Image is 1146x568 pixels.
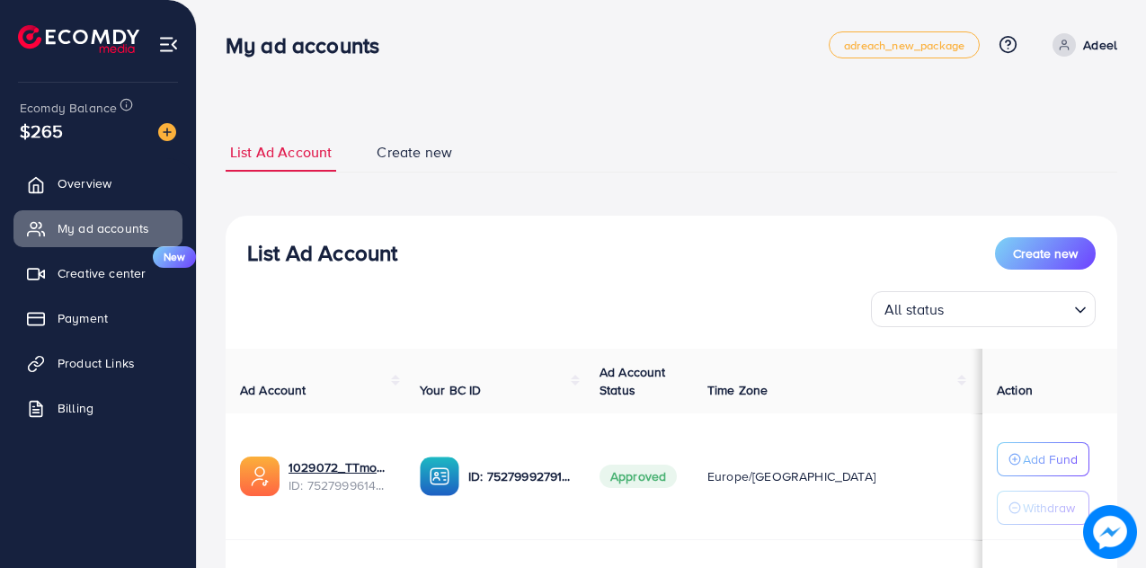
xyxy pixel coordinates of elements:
span: Create new [377,142,452,163]
img: logo [18,25,139,53]
a: Payment [13,300,182,336]
span: Approved [600,465,677,488]
a: 1029072_TTmonigrow_1752749004212 [289,458,391,476]
span: Time Zone [707,381,768,399]
span: My ad accounts [58,219,149,237]
img: ic-ba-acc.ded83a64.svg [420,457,459,496]
span: Action [997,381,1033,399]
button: Add Fund [997,442,1089,476]
span: ID: 7527999614847467521 [289,476,391,494]
span: Europe/[GEOGRAPHIC_DATA] [707,467,875,485]
img: image [1083,505,1137,559]
h3: My ad accounts [226,32,394,58]
span: New [153,246,196,268]
p: Adeel [1083,34,1117,56]
span: List Ad Account [230,142,332,163]
div: <span class='underline'>1029072_TTmonigrow_1752749004212</span></br>7527999614847467521 [289,458,391,495]
div: Search for option [871,291,1096,327]
span: Payment [58,309,108,327]
a: adreach_new_package [829,31,980,58]
p: ID: 7527999279103574032 [468,466,571,487]
span: All status [881,297,948,323]
span: Create new [1013,244,1078,262]
p: Add Fund [1023,448,1078,470]
span: Creative center [58,264,146,282]
img: image [158,123,176,141]
button: Withdraw [997,491,1089,525]
img: menu [158,34,179,55]
button: Create new [995,237,1096,270]
span: Overview [58,174,111,192]
a: Adeel [1045,33,1117,57]
a: Creative centerNew [13,255,182,291]
p: Withdraw [1023,497,1075,519]
img: ic-ads-acc.e4c84228.svg [240,457,280,496]
a: My ad accounts [13,210,182,246]
span: Product Links [58,354,135,372]
span: Ecomdy Balance [20,99,117,117]
span: Your BC ID [420,381,482,399]
a: Product Links [13,345,182,381]
span: $265 [20,118,64,144]
a: Billing [13,390,182,426]
a: Overview [13,165,182,201]
h3: List Ad Account [247,240,397,266]
span: Ad Account [240,381,306,399]
span: Billing [58,399,93,417]
span: adreach_new_package [844,40,964,51]
input: Search for option [950,293,1067,323]
span: Ad Account Status [600,363,666,399]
